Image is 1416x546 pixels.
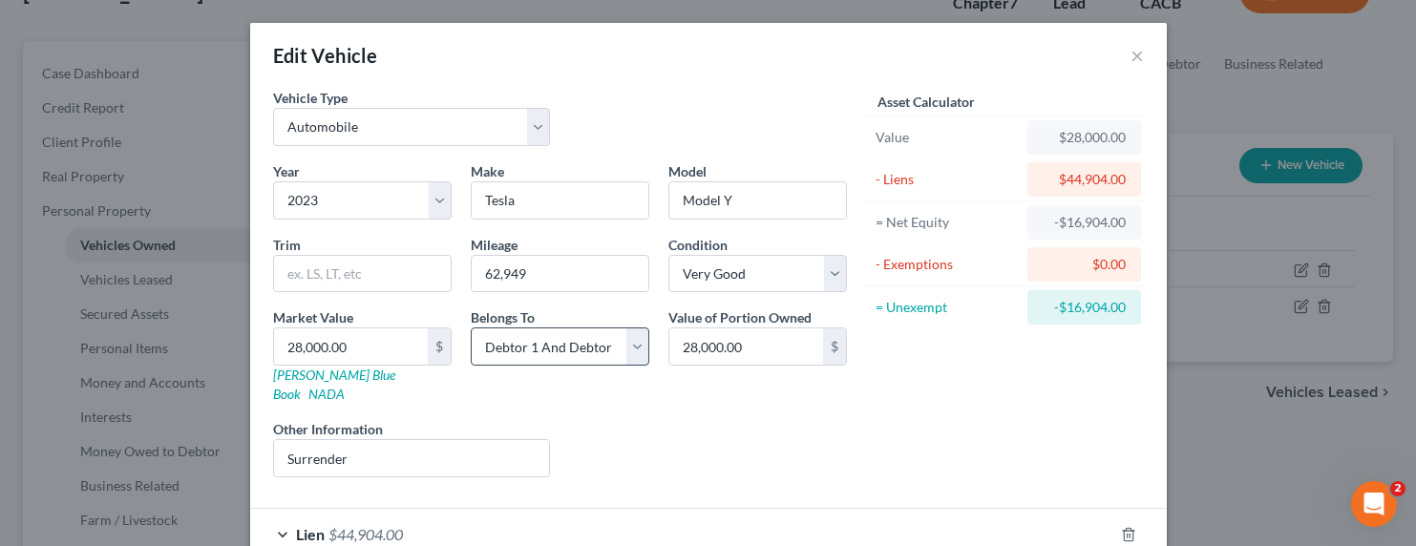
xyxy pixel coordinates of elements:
[296,525,325,543] span: Lien
[1043,298,1126,317] div: -$16,904.00
[876,213,1020,232] div: = Net Equity
[668,307,812,327] label: Value of Portion Owned
[274,328,428,365] input: 0.00
[273,42,378,69] div: Edit Vehicle
[1043,213,1126,232] div: -$16,904.00
[274,256,451,292] input: ex. LS, LT, etc
[273,367,395,402] a: [PERSON_NAME] Blue Book
[1043,128,1126,147] div: $28,000.00
[876,128,1020,147] div: Value
[328,525,403,543] span: $44,904.00
[668,161,707,181] label: Model
[273,161,300,181] label: Year
[273,307,353,327] label: Market Value
[471,309,535,325] span: Belongs To
[668,235,728,255] label: Condition
[472,256,648,292] input: --
[274,440,550,476] input: (optional)
[1043,170,1126,189] div: $44,904.00
[823,328,846,365] div: $
[669,328,823,365] input: 0.00
[1043,255,1126,274] div: $0.00
[669,182,846,219] input: ex. Altima
[273,88,348,108] label: Vehicle Type
[472,182,648,219] input: ex. Nissan
[1390,481,1405,496] span: 2
[471,163,504,179] span: Make
[471,235,518,255] label: Mileage
[1351,481,1397,527] iframe: Intercom live chat
[876,298,1020,317] div: = Unexempt
[1131,44,1144,67] button: ×
[308,386,345,402] a: NADA
[428,328,451,365] div: $
[273,235,301,255] label: Trim
[877,92,975,112] label: Asset Calculator
[876,170,1020,189] div: - Liens
[273,419,383,439] label: Other Information
[876,255,1020,274] div: - Exemptions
